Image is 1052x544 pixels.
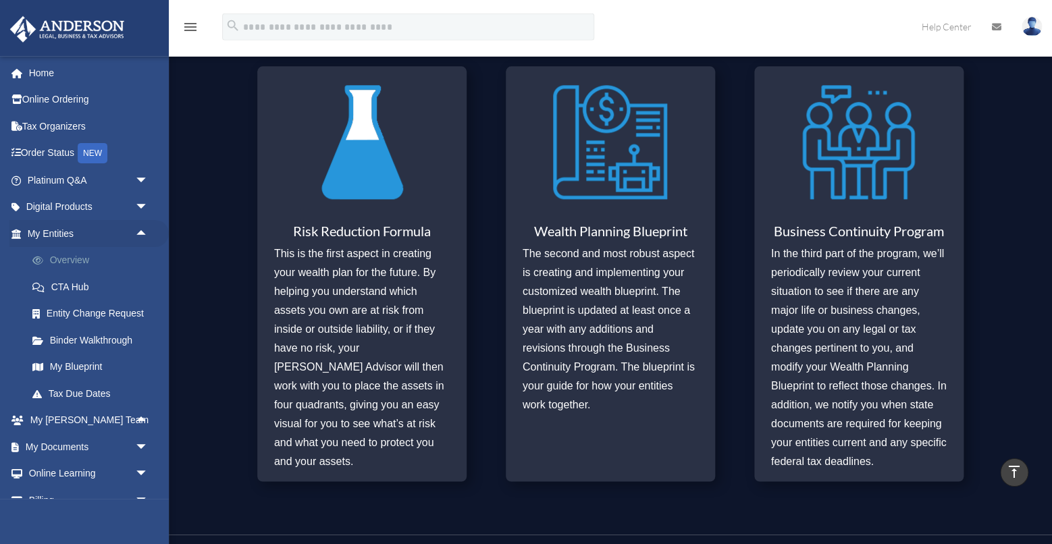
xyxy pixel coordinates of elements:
[19,327,169,354] a: Binder Walkthrough
[19,300,169,327] a: Entity Change Request
[274,244,450,471] p: This is the first aspect in creating your wealth plan for the future. By helping you understand w...
[801,76,916,208] img: Business Continuity Program
[1022,17,1042,36] img: User Pic
[1000,458,1028,487] a: vertical_align_top
[1006,464,1022,480] i: vertical_align_top
[274,224,450,244] h3: Risk Reduction Formula
[9,407,169,434] a: My [PERSON_NAME] Teamarrow_drop_up
[9,487,169,514] a: Billingarrow_drop_down
[182,19,199,35] i: menu
[19,247,169,274] a: Overview
[6,16,128,43] img: Anderson Advisors Platinum Portal
[135,487,162,514] span: arrow_drop_down
[226,18,240,33] i: search
[9,59,169,86] a: Home
[9,220,169,247] a: My Entitiesarrow_drop_up
[9,194,169,221] a: Digital Productsarrow_drop_down
[135,167,162,194] span: arrow_drop_down
[9,167,169,194] a: Platinum Q&Aarrow_drop_down
[182,24,199,35] a: menu
[78,143,107,163] div: NEW
[19,354,169,381] a: My Blueprint
[305,76,419,208] img: Risk Reduction Formula
[19,273,169,300] a: CTA Hub
[9,86,169,113] a: Online Ordering
[9,433,169,460] a: My Documentsarrow_drop_down
[771,224,947,244] h3: Business Continuity Program
[9,140,169,167] a: Order StatusNEW
[135,407,162,435] span: arrow_drop_up
[523,244,698,414] p: The second and most robust aspect is creating and implementing your customized wealth blueprint. ...
[135,460,162,488] span: arrow_drop_down
[135,194,162,221] span: arrow_drop_down
[9,460,169,487] a: Online Learningarrow_drop_down
[771,244,947,471] p: In the third part of the program, we’ll periodically review your current situation to see if ther...
[9,113,169,140] a: Tax Organizers
[523,224,698,244] h3: Wealth Planning Blueprint
[19,380,169,407] a: Tax Due Dates
[135,433,162,461] span: arrow_drop_down
[135,220,162,248] span: arrow_drop_up
[553,76,667,208] img: Wealth Planning Blueprint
